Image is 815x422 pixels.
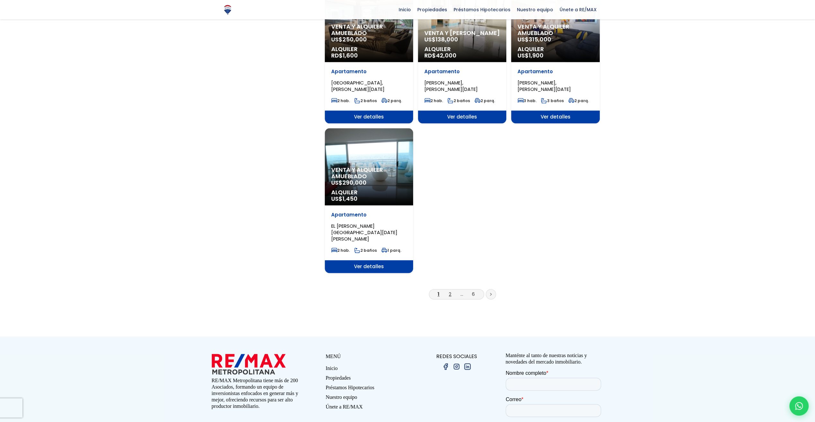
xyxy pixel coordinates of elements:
a: Únete a RE/MAX [326,404,408,413]
p: Apartamento [331,68,407,75]
span: 250,000 [342,35,367,43]
a: 1 [438,291,439,297]
img: facebook.png [442,363,449,370]
span: 2 baños [447,98,470,103]
p: MENÚ [326,352,408,360]
span: [PERSON_NAME], [PERSON_NAME][DATE] [518,79,571,92]
span: US$ [518,35,551,43]
p: Apartamento [424,68,500,75]
span: 315,000 [529,35,551,43]
a: Venta y alquiler amueblado US$290,000 Alquiler US$1,450 Apartamento EL [PERSON_NAME][GEOGRAPHIC_D... [325,128,413,273]
img: instagram.png [453,363,460,370]
a: Propiedades [326,375,408,384]
p: Manténte al tanto de nuestras noticias y novedades del mercado inmobiliario. [506,352,604,365]
a: ... [460,291,463,297]
p: Apartamento [331,212,407,218]
span: US$ [331,195,358,203]
span: Venta y alquiler amueblado [331,167,407,180]
p: Apartamento [518,68,593,75]
span: Propiedades [414,5,450,14]
span: US$ [424,35,458,43]
span: 2 hab. [331,248,350,253]
span: Alquiler [331,46,407,52]
span: US$ [331,179,367,187]
span: 138,000 [436,35,458,43]
span: Ver detalles [511,110,599,123]
span: [PERSON_NAME], [PERSON_NAME][DATE] [424,79,478,92]
span: RD$ [424,51,456,59]
span: Ver detalles [325,260,413,273]
span: US$ [331,35,367,43]
span: RD$ [331,51,358,59]
span: 3 baños [541,98,564,103]
a: Inicio [326,365,408,375]
span: Alquiler [424,46,500,52]
span: 2 baños [354,98,377,103]
span: 2 baños [354,248,377,253]
img: linkedin.png [464,363,471,370]
p: REDES SOCIALES [408,352,506,360]
span: 3 hab. [518,98,536,103]
span: Ver detalles [418,110,506,123]
span: Venta y [PERSON_NAME] [424,30,500,36]
span: 42,000 [436,51,456,59]
span: 2 parq. [568,98,589,103]
a: 2 [449,291,451,297]
span: US$ [518,51,544,59]
span: Nuestro equipo [514,5,556,14]
span: Únete a RE/MAX [556,5,600,14]
span: Ver detalles [325,110,413,123]
span: 1,600 [343,51,358,59]
span: 2 parq. [474,98,495,103]
span: [GEOGRAPHIC_DATA], [PERSON_NAME][DATE] [331,79,385,92]
span: 2 parq. [381,98,402,103]
span: 1 parq. [381,248,401,253]
span: Venta y alquiler amueblado [518,23,593,36]
a: Nuestro equipo [326,394,408,404]
span: 2 hab. [424,98,443,103]
img: Logo de REMAX [222,4,233,15]
span: 2 hab. [331,98,350,103]
img: remax metropolitana logo [212,352,286,376]
span: Venta y alquiler amueblado [331,23,407,36]
span: 1,450 [342,195,358,203]
span: Préstamos Hipotecarios [450,5,514,14]
a: 6 [472,291,475,297]
span: Alquiler [518,46,593,52]
span: Inicio [395,5,414,14]
p: RE/MAX Metropolitana tiene más de 200 Asociados, formando un equipo de inversionistas enfocados e... [212,377,310,409]
span: EL [PERSON_NAME][GEOGRAPHIC_DATA][DATE][PERSON_NAME] [331,223,397,242]
a: Préstamos Hipotecarios [326,384,408,394]
span: 290,000 [342,179,367,187]
span: Alquiler [331,189,407,196]
span: 1,900 [529,51,544,59]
